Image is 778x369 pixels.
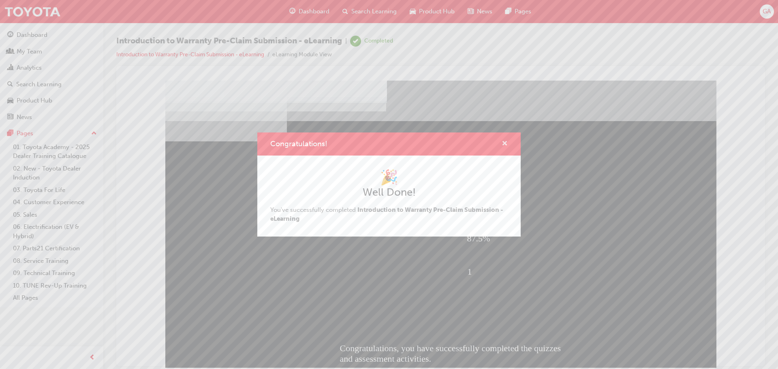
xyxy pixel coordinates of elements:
[345,78,566,108] div: 7
[270,206,503,223] span: You've successfully completed
[257,132,521,237] div: Congratulations!
[270,139,327,148] span: Congratulations!
[344,143,566,173] div: 87.5%
[502,141,508,148] span: cross-icon
[345,176,566,206] div: 1
[270,186,508,199] h2: Well Done!
[217,252,440,284] div: Congratulations, you have successfully completed the quizzes and assessment activities.
[502,139,508,149] button: cross-icon
[270,169,508,186] h1: 🎉
[345,111,566,141] div: 8
[270,206,503,223] span: Introduction to Warranty Pre-Claim Submission - eLearning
